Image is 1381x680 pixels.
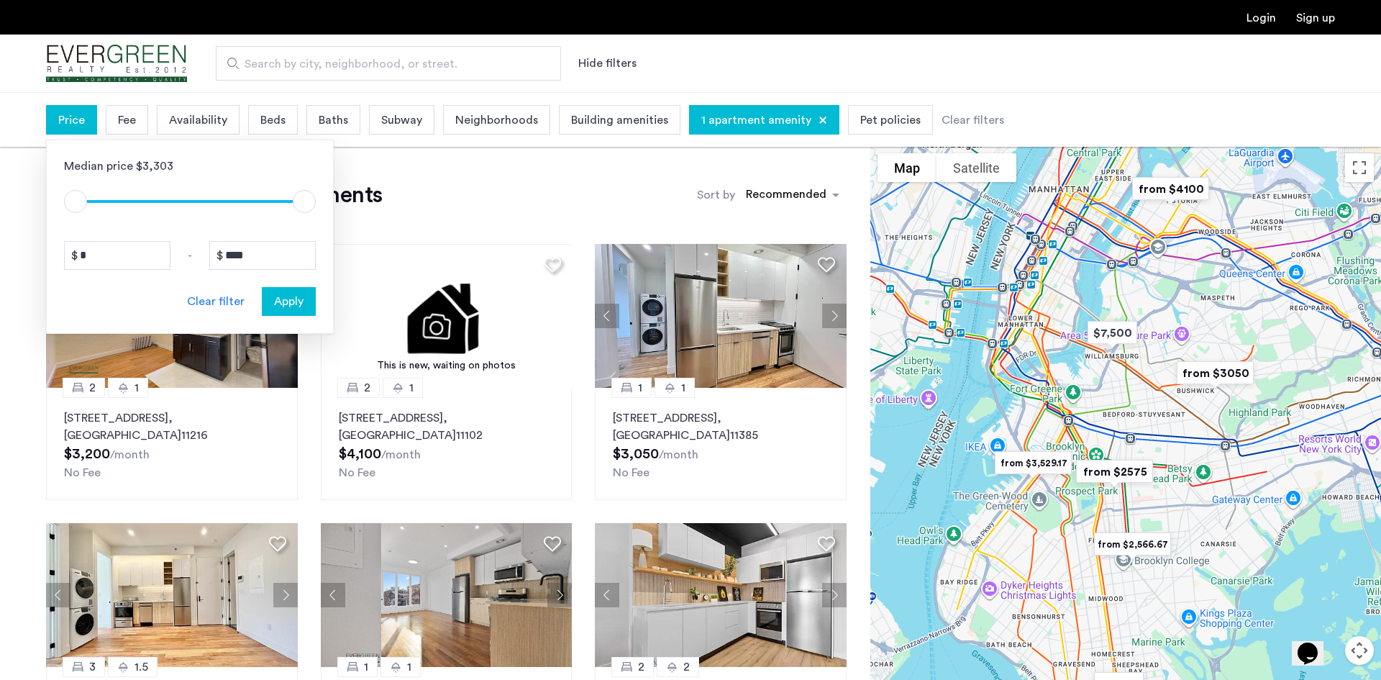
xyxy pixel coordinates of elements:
span: Building amenities [571,112,668,129]
span: ngx-slider [64,190,87,213]
a: Cazamio Logo [46,37,187,91]
span: ngx-slider-max [293,190,316,213]
span: Availability [169,112,227,129]
button: button [262,287,316,316]
span: 1 apartment amenity [701,112,811,129]
input: Price from [64,241,170,270]
div: Median price $3,303 [64,158,316,175]
a: Registration [1296,12,1335,24]
img: logo [46,37,187,91]
span: Apply [274,293,304,310]
input: Price to [209,241,316,270]
div: Clear filters [942,112,1004,129]
iframe: chat widget [1292,622,1338,666]
button: Show or hide filters [578,55,637,72]
input: Apartment Search [216,46,561,81]
span: Search by city, neighborhood, or street. [245,55,521,73]
span: Fee [118,112,136,129]
span: Subway [381,112,422,129]
div: Clear filter [187,293,245,310]
span: Beds [260,112,286,129]
a: Login [1246,12,1276,24]
span: Baths [319,112,348,129]
span: - [188,247,192,264]
span: Neighborhoods [455,112,538,129]
span: Price [58,112,85,129]
ngx-slider: ngx-slider [64,200,316,203]
span: Pet policies [860,112,921,129]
